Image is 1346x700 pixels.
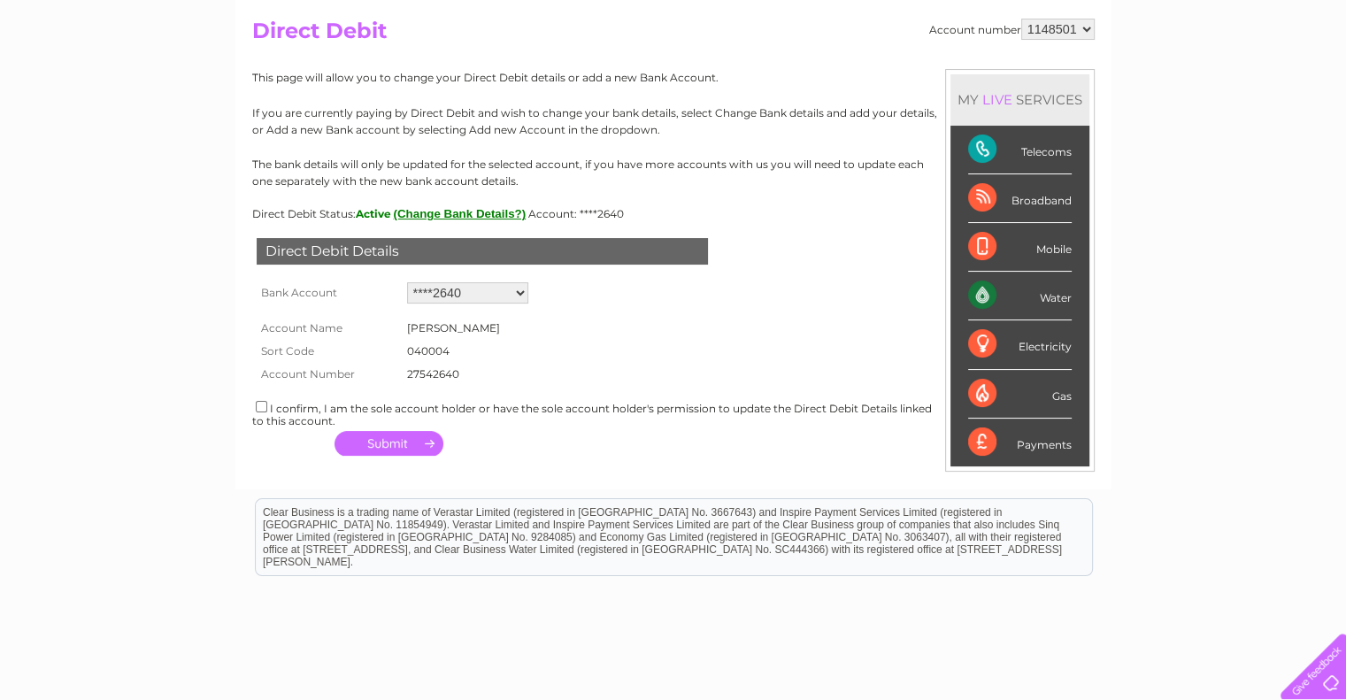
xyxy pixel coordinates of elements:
[968,223,1072,272] div: Mobile
[403,363,504,386] td: 27542640
[403,340,504,363] td: 040004
[1192,75,1218,88] a: Blog
[968,126,1072,174] div: Telecoms
[1128,75,1181,88] a: Telecoms
[252,19,1095,52] h2: Direct Debit
[950,74,1089,125] div: MY SERVICES
[1228,75,1272,88] a: Contact
[394,207,527,220] button: (Change Bank Details?)
[356,207,391,220] span: Active
[252,278,403,308] th: Bank Account
[252,104,1095,138] p: If you are currently paying by Direct Debit and wish to change your bank details, select Change B...
[252,69,1095,86] p: This page will allow you to change your Direct Debit details or add a new Bank Account.
[403,317,504,340] td: [PERSON_NAME]
[252,363,403,386] th: Account Number
[929,19,1095,40] div: Account number
[252,340,403,363] th: Sort Code
[1288,75,1329,88] a: Log out
[1079,75,1118,88] a: Energy
[252,207,1095,220] div: Direct Debit Status:
[968,174,1072,223] div: Broadband
[968,370,1072,419] div: Gas
[968,320,1072,369] div: Electricity
[1034,75,1068,88] a: Water
[47,46,137,100] img: logo.png
[252,398,1095,427] div: I confirm, I am the sole account holder or have the sole account holder's permission to update th...
[1012,9,1134,31] a: 0333 014 3131
[256,10,1092,86] div: Clear Business is a trading name of Verastar Limited (registered in [GEOGRAPHIC_DATA] No. 3667643...
[979,91,1016,108] div: LIVE
[252,317,403,340] th: Account Name
[968,419,1072,466] div: Payments
[252,156,1095,189] p: The bank details will only be updated for the selected account, if you have more accounts with us...
[257,238,708,265] div: Direct Debit Details
[968,272,1072,320] div: Water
